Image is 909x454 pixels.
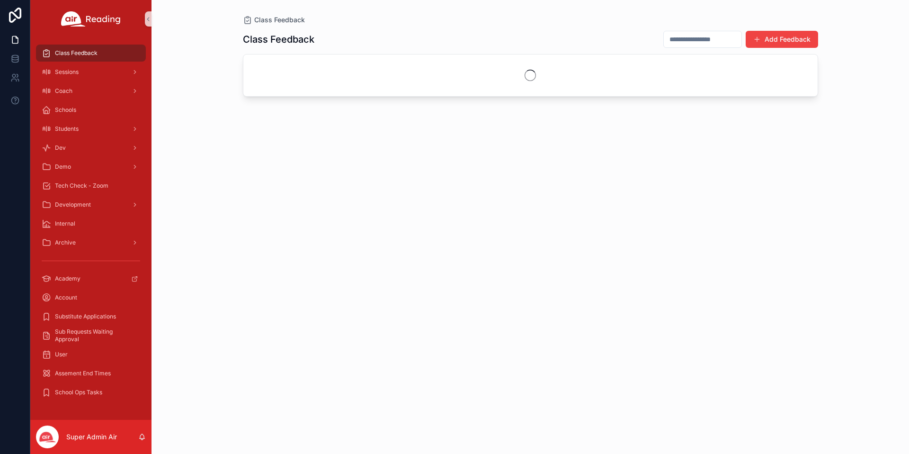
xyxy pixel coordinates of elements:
[55,163,71,171] span: Demo
[55,389,102,396] span: School Ops Tasks
[36,270,146,287] a: Academy
[55,106,76,114] span: Schools
[36,196,146,213] a: Development
[36,177,146,194] a: Tech Check - Zoom
[55,220,75,227] span: Internal
[55,68,79,76] span: Sessions
[36,234,146,251] a: Archive
[55,201,91,209] span: Development
[36,327,146,344] a: Sub Requests Waiting Approval
[55,87,72,95] span: Coach
[36,64,146,81] a: Sessions
[55,275,80,282] span: Academy
[36,120,146,137] a: Students
[55,370,111,377] span: Assement End Times
[36,346,146,363] a: User
[746,31,818,48] button: Add Feedback
[36,365,146,382] a: Assement End Times
[254,15,305,25] span: Class Feedback
[36,384,146,401] a: School Ops Tasks
[36,308,146,325] a: Substitute Applications
[36,82,146,100] a: Coach
[36,101,146,118] a: Schools
[55,125,79,133] span: Students
[55,313,116,320] span: Substitute Applications
[61,11,121,27] img: App logo
[36,289,146,306] a: Account
[55,182,108,190] span: Tech Check - Zoom
[55,239,76,246] span: Archive
[55,328,136,343] span: Sub Requests Waiting Approval
[36,158,146,175] a: Demo
[55,49,98,57] span: Class Feedback
[55,351,68,358] span: User
[36,215,146,232] a: Internal
[36,139,146,156] a: Dev
[36,45,146,62] a: Class Feedback
[243,15,305,25] a: Class Feedback
[55,144,66,152] span: Dev
[30,38,151,413] div: scrollable content
[243,33,314,46] h1: Class Feedback
[55,294,77,301] span: Account
[66,432,117,442] p: Super Admin Air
